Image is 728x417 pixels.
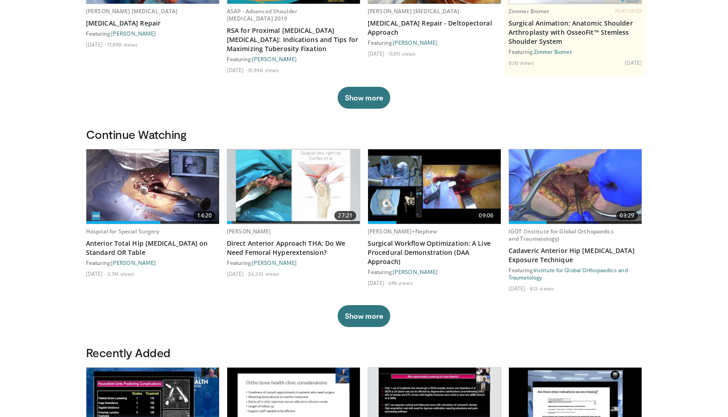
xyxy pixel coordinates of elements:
[615,8,642,14] span: FEATURED
[227,149,360,224] img: 9VMYaPmPCVvj9dCH4xMDoxOjB1O8AjAz_1.620x360_q85_upscale.jpg
[252,259,297,266] a: [PERSON_NAME]
[86,239,219,257] a: Anterior Total Hip [MEDICAL_DATA] on Standard OR Table
[389,50,416,57] li: 11,911 views
[368,50,387,57] li: [DATE]
[86,7,177,15] a: [PERSON_NAME] [MEDICAL_DATA]
[86,127,642,142] h3: Continue Watching
[86,227,159,235] a: Hospital for Special Surgery
[625,59,642,66] li: [DATE]
[111,259,156,266] a: [PERSON_NAME]
[107,270,134,277] li: 3,741 views
[509,149,642,224] a: 03:29
[368,149,501,224] img: bcfc90b5-8c69-4b20-afee-af4c0acaf118.620x360_q85_upscale.jpg
[227,259,360,266] div: Featuring:
[227,239,360,257] a: Direct Anterior Approach THA: Do We Need Femoral Hyperextension?
[509,227,614,243] a: IGOT (Institute for Global Orthopaedics and Traumatology)
[86,149,219,224] img: f882be9c-b177-4c29-818e-c6e49bc12bd7.620x360_q85_upscale.jpg
[616,211,638,220] span: 03:29
[475,211,497,220] span: 09:06
[86,30,219,37] div: Featuring:
[252,56,297,62] a: [PERSON_NAME]
[227,66,246,74] li: [DATE]
[334,211,356,220] span: 27:21
[509,149,642,224] img: 0362a867-3103-4326-8eff-fe171b2c26e5.620x360_q85_upscale.jpg
[86,259,219,266] div: Featuring:
[393,269,438,275] a: [PERSON_NAME]
[389,279,413,286] li: 696 views
[248,66,279,74] li: 15,948 views
[227,26,360,53] a: RSA for Proximal [MEDICAL_DATA] [MEDICAL_DATA]: Indications and Tips for Maximizing Tuberosity Fi...
[530,285,554,292] li: 813 views
[227,7,297,22] a: ASAP - Advanced Shoulder [MEDICAL_DATA] 2019
[227,270,246,277] li: [DATE]
[509,246,642,264] a: Cadaveric Anterior Hip [MEDICAL_DATA] Exposure Technique
[368,19,501,37] a: [MEDICAL_DATA] Repair - Deltopectoral Approach
[368,268,501,275] div: Featuring:
[509,285,528,292] li: [DATE]
[227,55,360,63] div: Featuring:
[107,41,138,48] li: 17,890 views
[509,19,642,46] a: Surgical Animation: Anatomic Shoulder Arthroplasty with OsseoFit™ Stemless Shoulder System
[248,270,279,277] li: 26,313 views
[509,266,642,281] div: Featuring:
[368,149,501,224] a: 09:06
[368,239,501,266] a: Surgical Workflow Optimization: A Live Procedural Demonstration (DAA Approach)
[227,227,271,235] a: [PERSON_NAME]
[509,7,550,15] a: Zimmer Biomet
[86,19,219,28] a: [MEDICAL_DATA] Repair
[509,48,642,55] div: Featuring:
[193,211,215,220] span: 14:20
[534,48,572,55] a: Zimmer Biomet
[509,267,628,280] a: Institute for Global Orthopaedics and Traumatology
[111,30,156,37] a: [PERSON_NAME]
[368,227,437,235] a: [PERSON_NAME]+Nephew
[368,7,459,15] a: [PERSON_NAME] [MEDICAL_DATA]
[86,345,642,360] h3: Recently Added
[86,270,106,277] li: [DATE]
[86,41,106,48] li: [DATE]
[393,39,438,46] a: [PERSON_NAME]
[368,39,501,46] div: Featuring:
[86,149,219,224] a: 14:20
[337,305,390,327] button: Show more
[368,279,387,286] li: [DATE]
[227,149,360,224] a: 27:21
[509,59,534,66] li: 830 views
[337,87,390,109] button: Show more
